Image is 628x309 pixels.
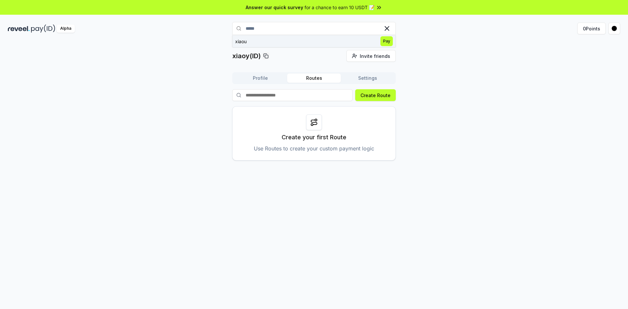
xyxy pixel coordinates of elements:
[380,36,393,46] span: Pay
[232,35,396,47] button: xiaouPay
[234,74,287,83] button: Profile
[246,4,303,11] span: Answer our quick survey
[235,38,247,45] div: xiaou
[57,25,75,33] div: Alpha
[8,25,30,33] img: reveel_dark
[355,89,396,101] button: Create Route
[232,51,261,60] p: xiaoy(ID)
[341,74,394,83] button: Settings
[254,145,374,152] p: Use Routes to create your custom payment logic
[305,4,375,11] span: for a chance to earn 10 USDT 📝
[577,23,606,34] button: 0Points
[360,53,390,60] span: Invite friends
[282,133,346,142] p: Create your first Route
[346,50,396,62] button: Invite friends
[287,74,341,83] button: Routes
[31,25,55,33] img: pay_id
